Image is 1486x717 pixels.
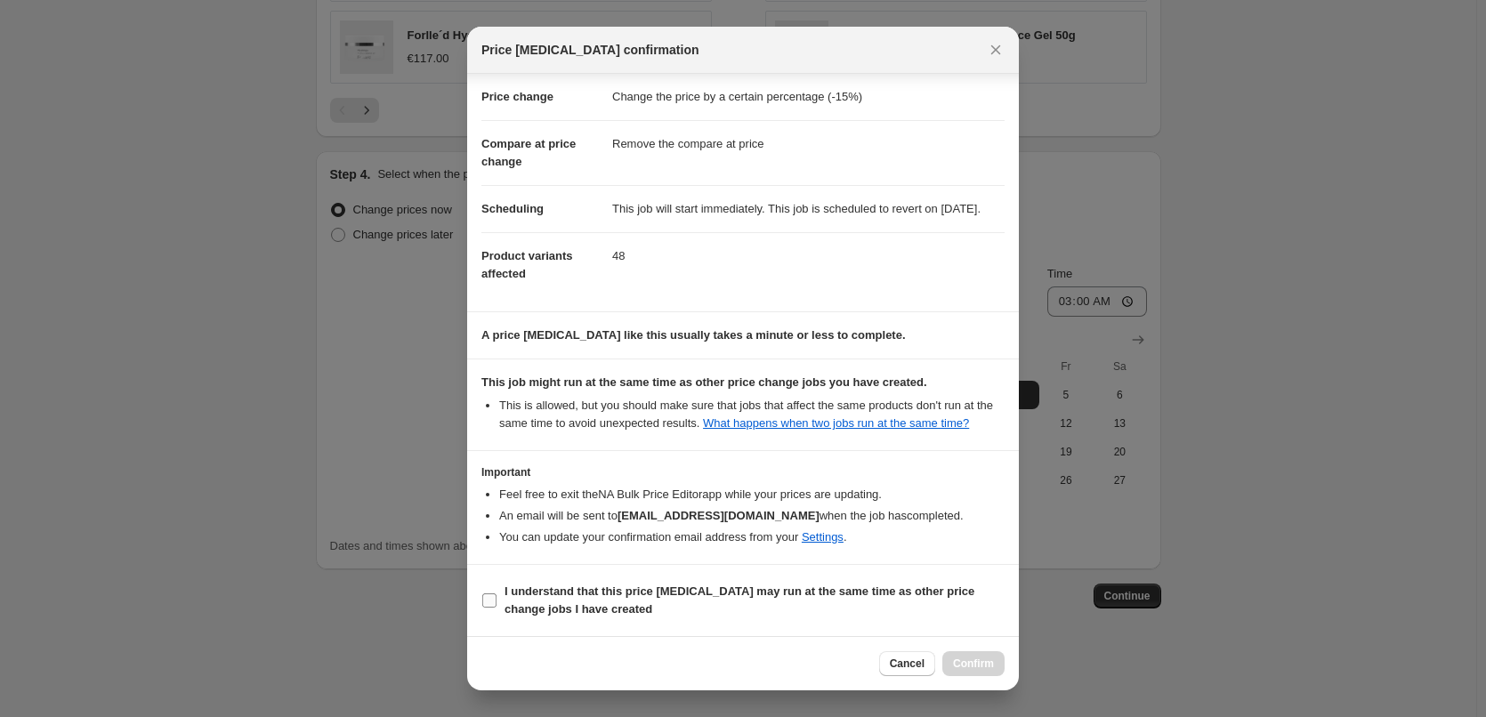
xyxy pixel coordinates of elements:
[481,202,544,215] span: Scheduling
[612,232,1005,279] dd: 48
[802,530,844,544] a: Settings
[481,375,927,389] b: This job might run at the same time as other price change jobs you have created.
[612,74,1005,120] dd: Change the price by a certain percentage (-15%)
[612,120,1005,167] dd: Remove the compare at price
[481,90,553,103] span: Price change
[879,651,935,676] button: Cancel
[499,528,1005,546] li: You can update your confirmation email address from your .
[481,249,573,280] span: Product variants affected
[618,509,820,522] b: [EMAIL_ADDRESS][DOMAIN_NAME]
[499,507,1005,525] li: An email will be sent to when the job has completed .
[481,328,906,342] b: A price [MEDICAL_DATA] like this usually takes a minute or less to complete.
[612,185,1005,232] dd: This job will start immediately. This job is scheduled to revert on [DATE].
[481,465,1005,479] h3: Important
[481,137,576,168] span: Compare at price change
[499,486,1005,504] li: Feel free to exit the NA Bulk Price Editor app while your prices are updating.
[499,397,1005,432] li: This is allowed, but you should make sure that jobs that affect the same products don ' t run at ...
[890,657,925,671] span: Cancel
[505,584,974,616] b: I understand that this price [MEDICAL_DATA] may run at the same time as other price change jobs I...
[703,416,969,430] a: What happens when two jobs run at the same time?
[481,41,699,59] span: Price [MEDICAL_DATA] confirmation
[983,37,1008,62] button: Close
